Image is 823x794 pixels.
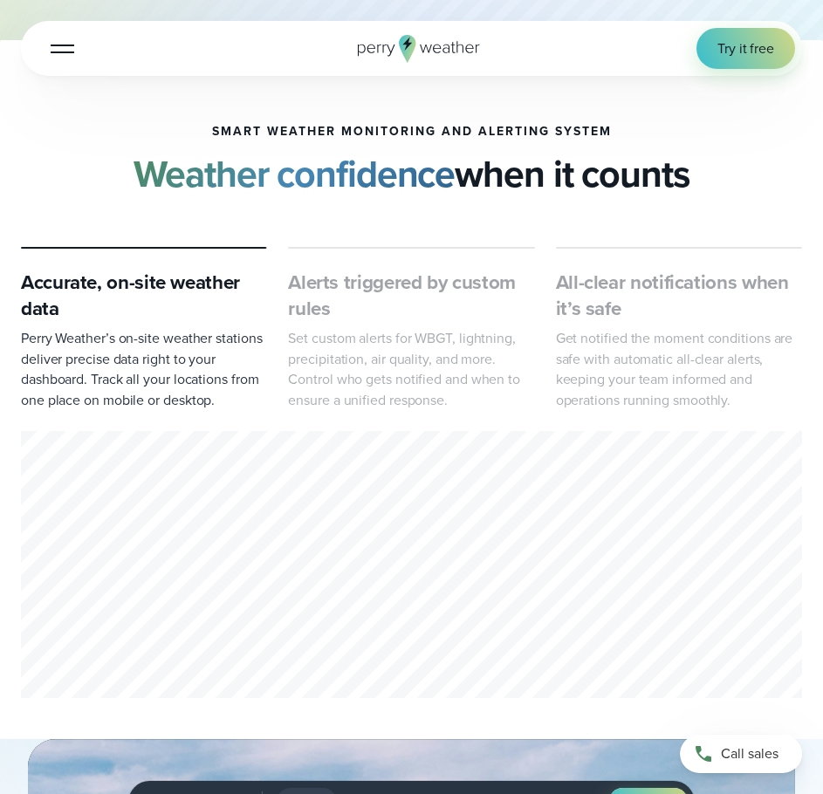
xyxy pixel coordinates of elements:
[696,28,795,69] a: Try it free
[212,125,612,139] h1: smart weather monitoring and alerting system
[288,328,534,410] p: Set custom alerts for WBGT, lightning, precipitation, air quality, and more. Control who gets not...
[721,743,778,763] span: Call sales
[7,25,272,160] iframe: profile
[21,431,802,703] div: slideshow
[21,270,267,321] h3: Accurate, on-site weather data
[21,328,267,410] p: Perry Weather’s on-site weather stations deliver precise data right to your dashboard. Track all ...
[21,431,802,703] div: 1 of 3
[556,270,802,321] h3: All-clear notifications when it’s safe
[556,328,802,410] p: Get notified the moment conditions are safe with automatic all-clear alerts, keeping your team in...
[717,38,774,58] span: Try it free
[134,147,455,202] strong: Weather confidence
[134,153,689,197] h2: when it counts
[288,270,534,321] h3: Alerts triggered by custom rules
[680,735,802,773] a: Call sales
